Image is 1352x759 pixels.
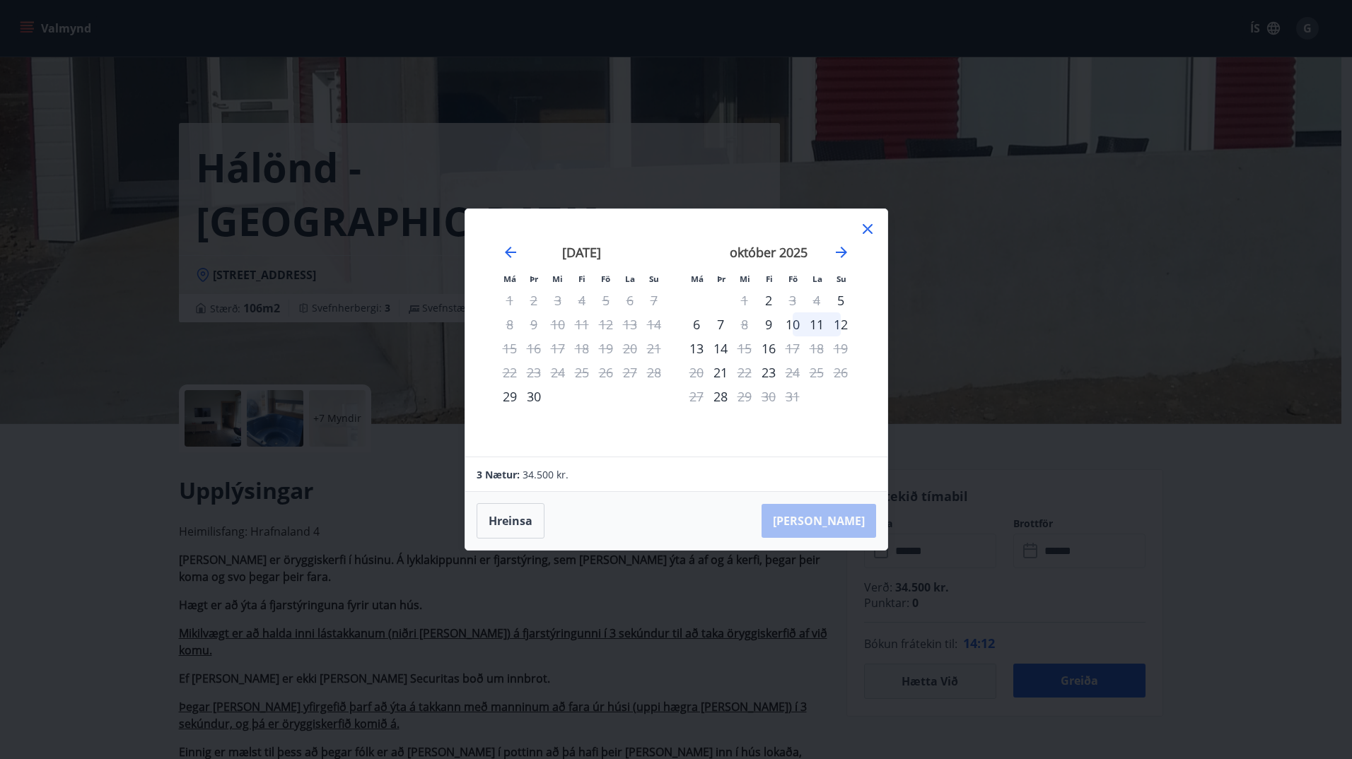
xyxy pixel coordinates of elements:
[498,384,522,408] div: Aðeins innritun í boði
[684,336,709,360] div: 13
[781,312,805,336] div: 10
[709,336,733,360] div: 14
[757,336,781,360] td: Choose fimmtudagur, 16. október 2025 as your check-in date. It’s available.
[757,288,781,312] td: Choose fimmtudagur, 2. október 2025 as your check-in date. It’s available.
[570,288,594,312] td: Not available. fimmtudagur, 4. september 2025
[684,360,709,384] td: Not available. mánudagur, 20. október 2025
[523,468,569,481] span: 34.500 kr.
[498,360,522,384] td: Not available. mánudagur, 22. september 2025
[570,336,594,360] td: Not available. fimmtudagur, 18. september 2025
[733,336,757,360] div: Aðeins útritun í boði
[733,360,757,384] td: Not available. miðvikudagur, 22. október 2025
[642,336,666,360] td: Not available. sunnudagur, 21. september 2025
[757,288,781,312] div: Aðeins innritun í boði
[546,336,570,360] td: Not available. miðvikudagur, 17. september 2025
[829,312,853,336] td: Choose sunnudagur, 12. október 2025 as your check-in date. It’s available.
[530,273,538,284] small: Þr
[709,312,733,336] div: 7
[733,288,757,312] div: Aðeins útritun í boði
[781,360,805,384] td: Not available. föstudagur, 24. október 2025
[837,273,846,284] small: Su
[781,312,805,336] td: Choose föstudagur, 10. október 2025 as your check-in date. It’s available.
[709,312,733,336] td: Choose þriðjudagur, 7. október 2025 as your check-in date. It’s available.
[781,288,805,312] div: Aðeins útritun í boði
[709,360,733,384] div: Aðeins innritun í boði
[522,384,546,408] td: Choose þriðjudagur, 30. september 2025 as your check-in date. It’s available.
[733,360,757,384] div: Aðeins útritun í boði
[717,273,725,284] small: Þr
[522,384,546,408] div: 30
[502,244,519,261] div: Move backward to switch to the previous month.
[594,312,618,336] td: Not available. föstudagur, 12. september 2025
[546,312,570,336] td: Not available. miðvikudagur, 10. september 2025
[618,336,642,360] td: Not available. laugardagur, 20. september 2025
[570,360,594,384] td: Not available. fimmtudagur, 25. september 2025
[522,288,546,312] td: Not available. þriðjudagur, 2. september 2025
[781,360,805,384] div: Aðeins útritun í boði
[642,312,666,336] td: Not available. sunnudagur, 14. september 2025
[757,384,781,408] td: Not available. fimmtudagur, 30. október 2025
[594,288,618,312] td: Not available. föstudagur, 5. september 2025
[562,244,601,261] strong: [DATE]
[805,312,829,336] td: Choose laugardagur, 11. október 2025 as your check-in date. It’s available.
[601,273,610,284] small: Fö
[709,360,733,384] td: Choose þriðjudagur, 21. október 2025 as your check-in date. It’s available.
[757,336,781,360] div: Aðeins innritun í boði
[757,312,781,336] td: Choose fimmtudagur, 9. október 2025 as your check-in date. It’s available.
[546,288,570,312] td: Not available. miðvikudagur, 3. september 2025
[805,312,829,336] div: 11
[684,384,709,408] td: Not available. mánudagur, 27. október 2025
[477,503,544,539] button: Hreinsa
[709,384,733,408] div: Aðeins innritun í boði
[498,312,522,336] td: Not available. mánudagur, 8. september 2025
[642,360,666,384] td: Not available. sunnudagur, 28. september 2025
[781,384,805,408] td: Not available. föstudagur, 31. október 2025
[684,336,709,360] td: Choose mánudagur, 13. október 2025 as your check-in date. It’s available.
[829,360,853,384] td: Not available. sunnudagur, 26. október 2025
[691,273,704,284] small: Má
[805,360,829,384] td: Not available. laugardagur, 25. október 2025
[642,288,666,312] td: Not available. sunnudagur, 7. september 2025
[781,336,805,360] td: Not available. föstudagur, 17. október 2025
[578,273,585,284] small: Fi
[684,312,709,336] div: 6
[618,360,642,384] td: Not available. laugardagur, 27. september 2025
[733,312,757,336] td: Not available. miðvikudagur, 8. október 2025
[570,312,594,336] td: Not available. fimmtudagur, 11. september 2025
[733,384,757,408] td: Not available. miðvikudagur, 29. október 2025
[730,244,808,261] strong: október 2025
[788,273,798,284] small: Fö
[829,288,853,312] td: Choose sunnudagur, 5. október 2025 as your check-in date. It’s available.
[766,273,773,284] small: Fi
[546,360,570,384] td: Not available. miðvikudagur, 24. september 2025
[733,312,757,336] div: Aðeins útritun í boði
[618,288,642,312] td: Not available. laugardagur, 6. september 2025
[733,288,757,312] td: Not available. miðvikudagur, 1. október 2025
[522,336,546,360] td: Not available. þriðjudagur, 16. september 2025
[781,336,805,360] div: Aðeins útritun í boði
[757,360,781,384] td: Choose fimmtudagur, 23. október 2025 as your check-in date. It’s available.
[740,273,750,284] small: Mi
[649,273,659,284] small: Su
[733,336,757,360] td: Not available. miðvikudagur, 15. október 2025
[829,312,853,336] div: 12
[522,312,546,336] td: Not available. þriðjudagur, 9. september 2025
[709,336,733,360] td: Choose þriðjudagur, 14. október 2025 as your check-in date. It’s available.
[477,468,520,481] span: 3 Nætur:
[503,273,516,284] small: Má
[498,336,522,360] td: Not available. mánudagur, 15. september 2025
[618,312,642,336] td: Not available. laugardagur, 13. september 2025
[805,336,829,360] td: Not available. laugardagur, 18. október 2025
[552,273,563,284] small: Mi
[684,312,709,336] td: Choose mánudagur, 6. október 2025 as your check-in date. It’s available.
[781,288,805,312] td: Not available. föstudagur, 3. október 2025
[522,360,546,384] td: Not available. þriðjudagur, 23. september 2025
[833,244,850,261] div: Move forward to switch to the next month.
[594,360,618,384] td: Not available. föstudagur, 26. september 2025
[498,288,522,312] td: Not available. mánudagur, 1. september 2025
[812,273,822,284] small: La
[482,226,870,440] div: Calendar
[805,288,829,312] td: Not available. laugardagur, 4. október 2025
[757,360,781,384] div: Aðeins innritun í boði
[829,336,853,360] td: Not available. sunnudagur, 19. október 2025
